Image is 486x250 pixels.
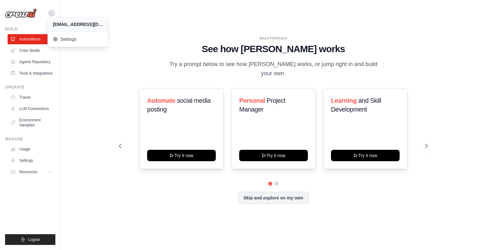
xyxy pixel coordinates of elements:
[331,97,357,104] span: Learning
[5,9,37,18] img: Logo
[454,220,486,250] iframe: Chat Widget
[8,115,55,130] a: Environment Variables
[331,150,400,161] button: Try it now
[53,36,103,42] span: Settings
[8,92,55,102] a: Traces
[147,150,216,161] button: Try it now
[8,34,55,44] a: Automations
[5,234,55,245] button: Logout
[53,21,103,27] div: [EMAIL_ADDRESS][DOMAIN_NAME]
[8,68,55,78] a: Tools & Integrations
[19,169,37,174] span: Resources
[147,97,175,104] span: Automate
[8,144,55,154] a: Usage
[239,150,308,161] button: Try it now
[119,43,428,55] h1: See how [PERSON_NAME] works
[454,220,486,250] div: Widget de chat
[119,36,428,41] div: WALKTHROUGH
[147,97,211,113] span: social media posting
[28,237,40,242] span: Logout
[8,46,55,56] a: Crew Studio
[238,192,308,204] button: Skip and explore on my own
[5,137,55,142] div: Manage
[239,97,285,113] span: Project Manager
[8,104,55,114] a: LLM Connections
[5,27,55,32] div: Build
[239,97,265,104] span: Personal
[8,155,55,166] a: Settings
[8,167,55,177] button: Resources
[167,60,380,78] p: Try a prompt below to see how [PERSON_NAME] works, or jump right in and build your own.
[8,57,55,67] a: Agents Repository
[48,33,108,46] a: Settings
[5,85,55,90] div: Operate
